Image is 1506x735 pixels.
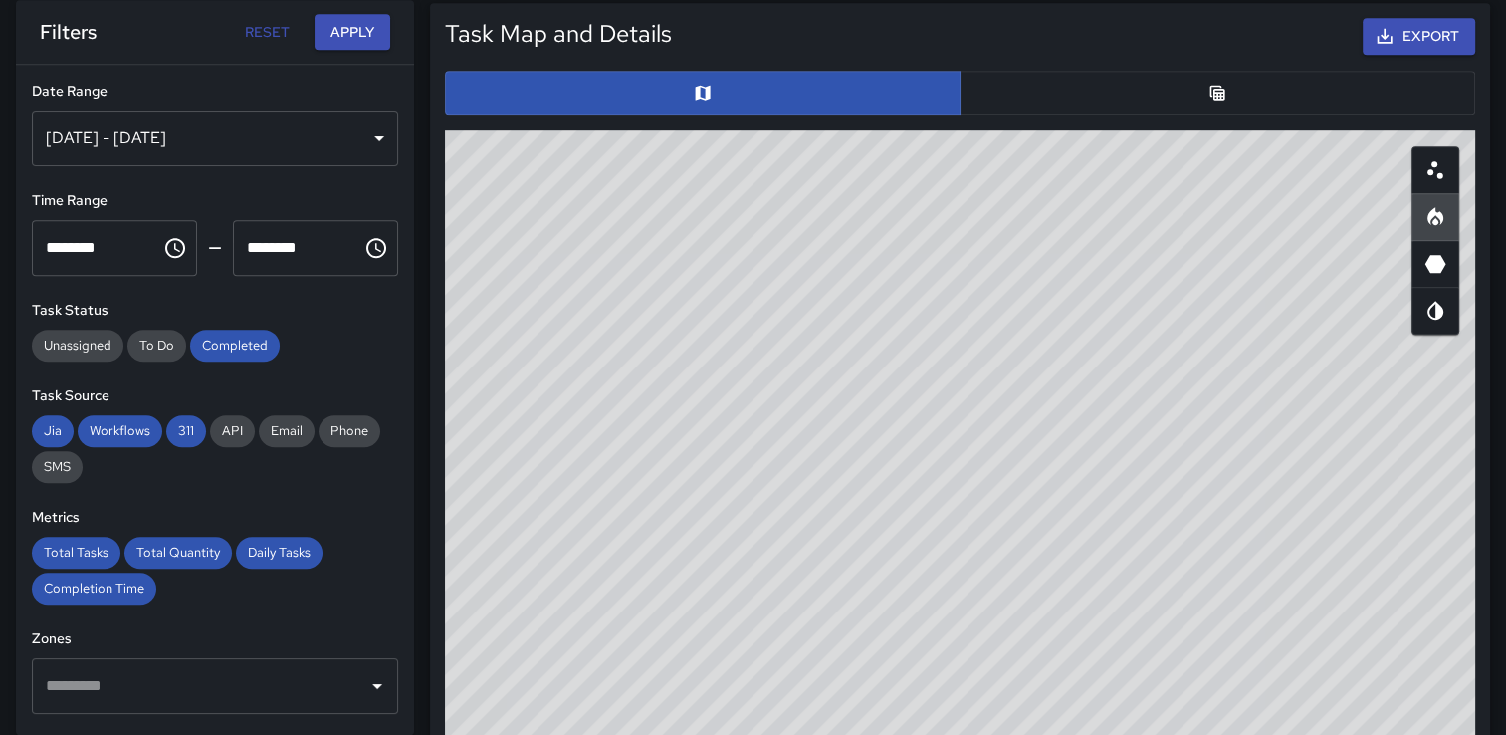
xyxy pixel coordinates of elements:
[1411,146,1459,194] button: Scatterplot
[1363,18,1475,55] button: Export
[315,14,390,51] button: Apply
[356,228,396,268] button: Choose time, selected time is 11:59 PM
[32,422,74,439] span: Jia
[32,415,74,447] div: Jia
[32,544,120,561] span: Total Tasks
[1411,240,1459,288] button: 3D Heatmap
[236,537,323,569] div: Daily Tasks
[190,330,280,362] div: Completed
[1423,252,1447,276] svg: 3D Heatmap
[40,16,97,48] h6: Filters
[32,451,83,483] div: SMS
[32,385,398,407] h6: Task Source
[166,415,206,447] div: 311
[259,422,315,439] span: Email
[32,458,83,475] span: SMS
[1411,193,1459,241] button: Heatmap
[32,190,398,212] h6: Time Range
[1423,158,1447,182] svg: Scatterplot
[78,422,162,439] span: Workflows
[127,337,186,354] span: To Do
[127,330,186,362] div: To Do
[166,422,206,439] span: 311
[32,81,398,103] h6: Date Range
[32,507,398,529] h6: Metrics
[235,14,299,51] button: Reset
[319,422,380,439] span: Phone
[32,337,123,354] span: Unassigned
[445,18,672,50] h5: Task Map and Details
[155,228,195,268] button: Choose time, selected time is 12:00 AM
[124,537,232,569] div: Total Quantity
[32,537,120,569] div: Total Tasks
[32,580,156,597] span: Completion Time
[190,337,280,354] span: Completed
[693,83,713,103] svg: Map
[319,415,380,447] div: Phone
[32,573,156,605] div: Completion Time
[236,544,323,561] span: Daily Tasks
[32,628,398,650] h6: Zones
[445,71,961,115] button: Map
[1423,299,1447,323] svg: Map Style
[78,415,162,447] div: Workflows
[32,300,398,322] h6: Task Status
[210,422,255,439] span: API
[960,71,1475,115] button: Table
[259,415,315,447] div: Email
[124,544,232,561] span: Total Quantity
[1423,205,1447,229] svg: Heatmap
[32,111,398,166] div: [DATE] - [DATE]
[363,672,391,700] button: Open
[210,415,255,447] div: API
[1207,83,1227,103] svg: Table
[32,330,123,362] div: Unassigned
[1411,287,1459,335] button: Map Style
